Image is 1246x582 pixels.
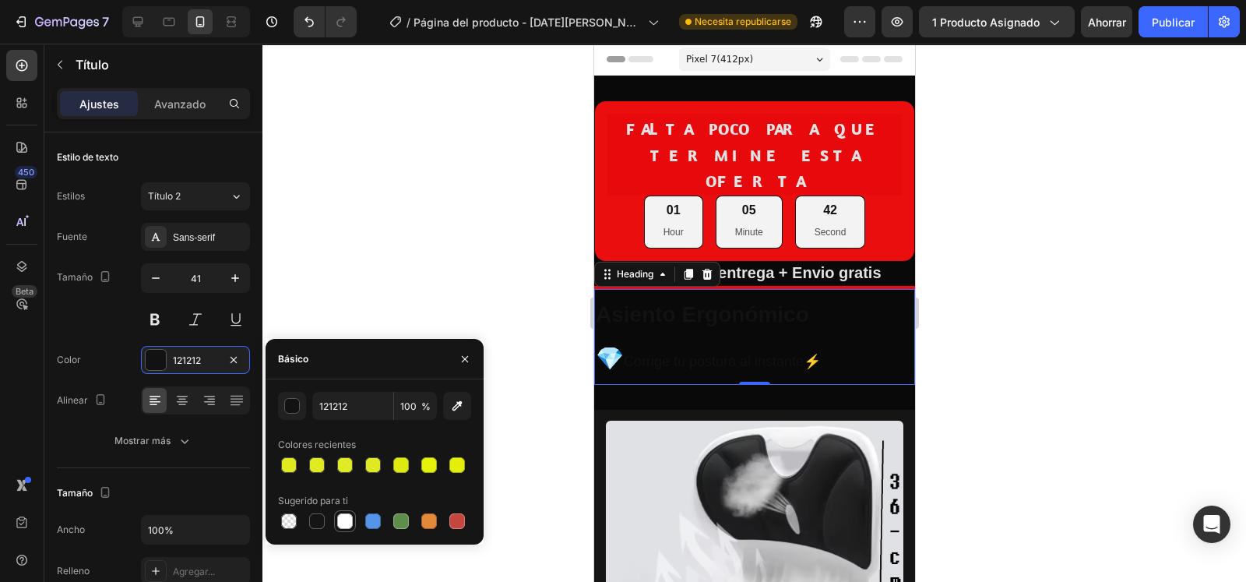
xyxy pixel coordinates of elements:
font: Título 2 [148,190,181,202]
font: / [407,16,410,29]
button: Título 2 [141,182,250,210]
font: Relleno [57,565,90,577]
font: Tamaño [57,271,93,283]
font: Título [76,57,109,72]
font: Publicar [1152,16,1195,29]
input: Auto [142,516,249,544]
div: Abrir Intercom Messenger [1193,506,1230,543]
p: Título [76,55,244,74]
button: Mostrar más [57,427,250,455]
button: Publicar [1139,6,1208,37]
font: Ancho [57,524,85,535]
button: 1 producto asignado [919,6,1075,37]
font: Básico [278,353,308,365]
font: Ahorrar [1088,16,1126,29]
font: Sans-serif [173,232,215,243]
font: Colores recientes [278,439,356,450]
font: 1 producto asignado [932,16,1040,29]
font: Alinear [57,394,88,406]
div: Deshacer/Rehacer [294,6,357,37]
iframe: Área de diseño [594,44,915,582]
font: Tamaño [57,487,93,499]
font: 121212 [173,354,201,366]
font: Estilos [57,190,85,202]
font: Página del producto - [DATE][PERSON_NAME] 23:14:18 [414,16,636,45]
font: % [421,400,431,412]
font: Estilo de texto [57,151,118,163]
button: Ahorrar [1081,6,1132,37]
font: Ajustes [79,97,119,111]
font: Fuente [57,231,87,242]
font: 450 [18,167,34,178]
font: 7 [102,14,109,30]
input: Por ejemplo: FFFFFF [312,392,393,420]
button: 7 [6,6,116,37]
font: Beta [16,286,33,297]
font: Agregar... [173,566,215,577]
font: Sugerido para ti [278,495,348,506]
font: Necesita republicarse [695,16,791,27]
font: Color [57,354,81,365]
font: Avanzado [154,97,206,111]
font: Mostrar más [114,435,171,446]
